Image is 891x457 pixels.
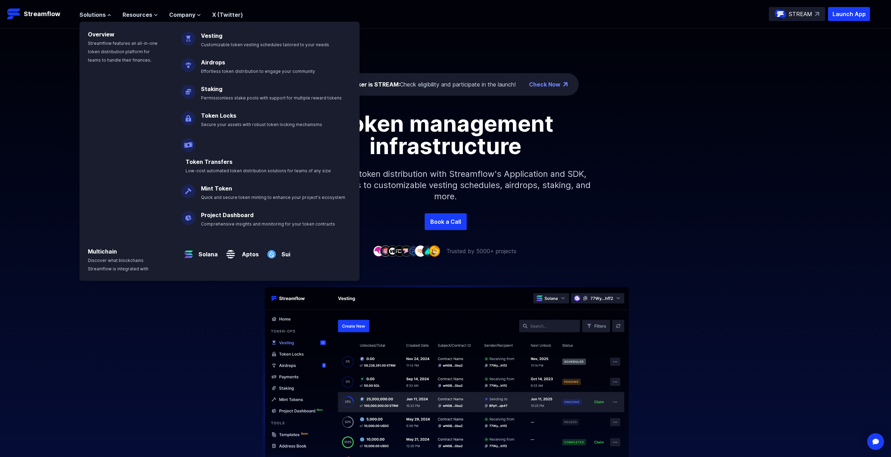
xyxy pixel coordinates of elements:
[181,242,196,261] img: Solana
[264,242,279,261] img: Sui
[775,8,786,20] img: streamflow-logo-circle.png
[88,31,114,38] a: Overview
[288,112,603,157] h1: Token management infrastructure
[181,26,195,46] img: Vesting
[201,59,225,66] a: Airdrops
[238,244,259,258] a: Aptos
[7,7,21,21] img: Streamflow Logo
[446,247,516,255] p: Trusted by 5000+ projects
[380,245,391,256] img: company-2
[186,158,232,165] a: Token Transfers
[88,41,158,63] span: Streamflow features an all-in-one token distribution platform for teams to handle their finances.
[401,245,412,256] img: company-5
[769,7,825,21] a: STREAM
[529,80,561,89] a: Check Now
[201,221,335,227] span: Comprehensive insights and monitoring for your token contracts
[201,212,253,219] a: Project Dashboard
[201,185,232,192] a: Mint Token
[338,81,400,88] span: The ticker is STREAM:
[181,132,195,152] img: Payroll
[338,80,516,89] div: Check eligibility and participate in the launch!
[7,7,72,21] a: Streamflow
[394,245,405,256] img: company-4
[408,245,419,256] img: company-6
[79,11,111,19] button: Solutions
[201,32,222,39] a: Vesting
[24,9,60,19] p: Streamflow
[123,11,152,19] span: Resources
[422,245,433,256] img: company-8
[201,195,345,200] span: Quick and secure token minting to enhance your project's ecosystem
[79,11,106,19] span: Solutions
[212,11,243,18] a: X (Twitter)
[88,248,117,255] a: Multichain
[815,12,819,16] img: top-right-arrow.svg
[201,95,342,101] span: Permissionless stake pools with support for multiple reward tokens
[563,82,568,86] img: top-right-arrow.png
[425,213,467,230] a: Book a Call
[181,205,195,225] img: Project Dashboard
[201,69,315,74] span: Effortless token distribution to engage your community
[789,10,812,18] p: STREAM
[201,122,322,127] span: Secure your assets with robust token locking mechanisms
[186,168,331,173] span: Low-cost automated token distribution solutions for teams of any size
[387,245,398,256] img: company-3
[867,433,884,450] div: Open Intercom Messenger
[181,53,195,72] img: Airdrops
[169,11,195,19] span: Company
[223,242,238,261] img: Aptos
[181,106,195,125] img: Token Locks
[196,244,218,258] a: Solana
[295,157,596,213] p: Simplify your token distribution with Streamflow's Application and SDK, offering access to custom...
[415,245,426,256] img: company-7
[181,179,195,198] img: Mint Token
[201,112,236,119] a: Token Locks
[828,7,870,21] button: Launch App
[123,11,158,19] button: Resources
[373,245,384,256] img: company-1
[88,258,148,271] span: Discover what blockchains Streamflow is integrated with
[201,85,222,92] a: Staking
[201,42,329,47] span: Customizable token vesting schedules tailored to your needs
[429,245,440,256] img: company-9
[169,11,201,19] button: Company
[181,79,195,99] img: Staking
[279,244,290,258] a: Sui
